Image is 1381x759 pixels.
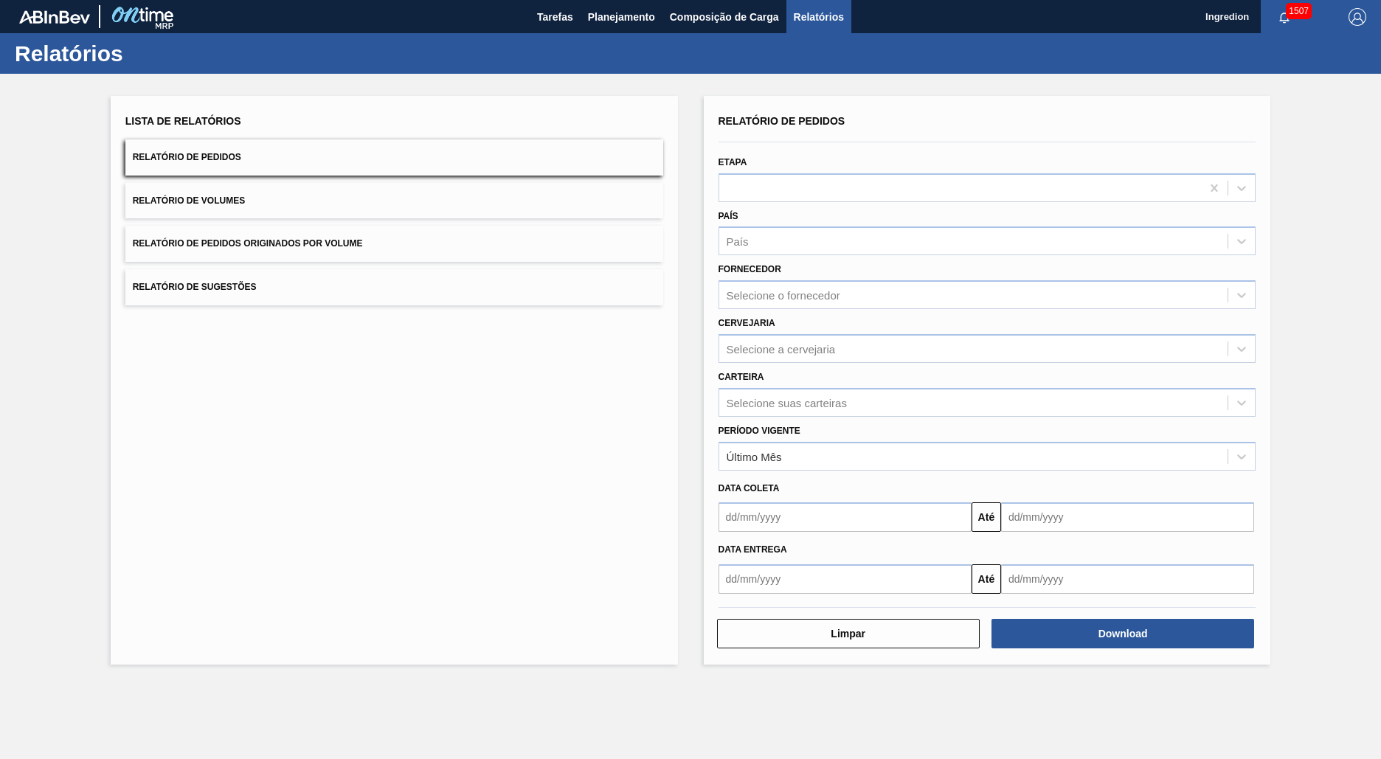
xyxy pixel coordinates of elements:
[719,483,780,493] span: Data coleta
[719,544,787,555] span: Data Entrega
[719,318,775,328] label: Cervejaria
[1001,502,1254,532] input: dd/mm/yyyy
[125,226,663,262] button: Relatório de Pedidos Originados por Volume
[719,157,747,167] label: Etapa
[133,238,363,249] span: Relatório de Pedidos Originados por Volume
[1261,7,1308,27] button: Notificações
[972,502,1001,532] button: Até
[133,282,257,292] span: Relatório de Sugestões
[1001,564,1254,594] input: dd/mm/yyyy
[719,211,738,221] label: País
[972,564,1001,594] button: Até
[719,426,800,436] label: Período Vigente
[1349,8,1366,26] img: Logout
[125,139,663,176] button: Relatório de Pedidos
[133,195,245,206] span: Relatório de Volumes
[727,342,836,355] div: Selecione a cervejaria
[727,289,840,302] div: Selecione o fornecedor
[719,564,972,594] input: dd/mm/yyyy
[15,45,277,62] h1: Relatórios
[794,8,844,26] span: Relatórios
[670,8,779,26] span: Composição de Carga
[1286,3,1312,19] span: 1507
[991,619,1254,648] button: Download
[719,502,972,532] input: dd/mm/yyyy
[19,10,90,24] img: TNhmsLtSVTkK8tSr43FrP2fwEKptu5GPRR3wAAAABJRU5ErkJggg==
[719,264,781,274] label: Fornecedor
[133,152,241,162] span: Relatório de Pedidos
[719,372,764,382] label: Carteira
[125,183,663,219] button: Relatório de Volumes
[727,235,749,248] div: País
[125,115,241,127] span: Lista de Relatórios
[727,396,847,409] div: Selecione suas carteiras
[537,8,573,26] span: Tarefas
[719,115,845,127] span: Relatório de Pedidos
[717,619,980,648] button: Limpar
[588,8,655,26] span: Planejamento
[727,450,782,462] div: Último Mês
[125,269,663,305] button: Relatório de Sugestões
